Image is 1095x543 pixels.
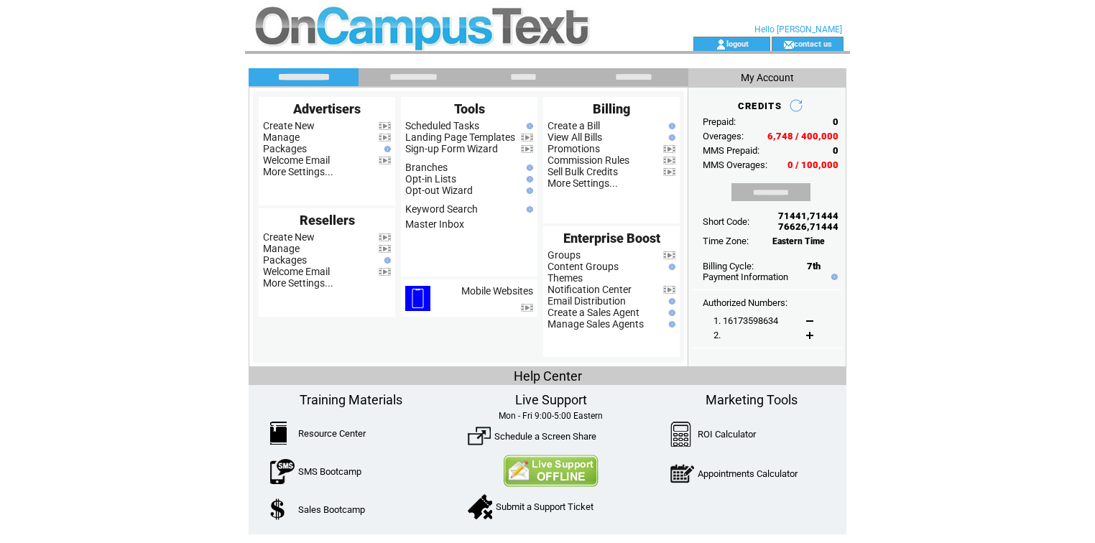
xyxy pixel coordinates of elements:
img: video.png [663,251,675,259]
img: help.gif [523,123,533,129]
span: Prepaid: [703,116,736,127]
img: help.gif [665,123,675,129]
a: Groups [547,249,581,261]
a: Sales Bootcamp [298,504,365,515]
a: Appointments Calculator [698,468,798,479]
img: help.gif [665,310,675,316]
span: Short Code: [703,216,749,227]
img: help.gif [523,187,533,194]
span: Mon - Fri 9:00-5:00 Eastern [499,411,603,421]
img: video.png [379,233,391,241]
a: Opt-in Lists [405,173,456,185]
a: Create a Bill [547,120,600,131]
img: video.png [379,134,391,141]
span: MMS Prepaid: [703,145,759,156]
img: contact_us_icon.gif [783,39,794,50]
img: SupportTicket.png [468,494,492,519]
img: help.gif [381,257,391,264]
a: Promotions [547,143,600,154]
img: help.gif [665,321,675,328]
img: video.png [663,157,675,164]
a: ROI Calculator [698,429,756,440]
img: Calculator.png [670,422,692,447]
a: Schedule a Screen Share [494,431,596,442]
img: video.png [663,168,675,176]
a: View All Bills [547,131,602,143]
a: Manage Sales Agents [547,318,644,330]
span: Hello [PERSON_NAME] [754,24,842,34]
a: More Settings... [263,166,333,177]
span: Authorized Numbers: [703,297,787,308]
a: More Settings... [263,277,333,289]
img: mobile-websites.png [405,286,430,311]
img: help.gif [665,134,675,141]
a: Branches [405,162,448,173]
a: Scheduled Tasks [405,120,479,131]
span: Training Materials [300,392,402,407]
a: SMS Bootcamp [298,466,361,477]
span: Resellers [300,213,355,228]
img: video.png [379,122,391,130]
img: ScreenShare.png [468,424,491,447]
img: help.gif [828,274,838,280]
img: SalesBootcamp.png [270,498,287,520]
img: help.gif [523,206,533,213]
a: Submit a Support Ticket [496,501,593,512]
span: Enterprise Boost [563,231,660,246]
img: video.png [521,304,533,312]
a: Commission Rules [547,154,629,166]
img: Contact Us [503,455,599,487]
a: Notification Center [547,284,632,295]
a: Create a Sales Agent [547,307,639,318]
a: Sign-up Form Wizard [405,143,498,154]
img: video.png [379,157,391,164]
a: Welcome Email [263,266,330,277]
a: Resource Center [298,428,366,439]
a: Themes [547,272,583,284]
a: Payment Information [703,271,788,282]
span: Tools [454,101,485,116]
a: logout [726,39,749,48]
a: Welcome Email [263,154,330,166]
span: My Account [741,72,794,83]
img: help.gif [665,264,675,270]
a: Create New [263,231,315,243]
span: MMS Overages: [703,159,767,170]
img: ResourceCenter.png [270,422,287,445]
a: contact us [794,39,832,48]
img: help.gif [381,146,391,152]
span: 71441,71444 76626,71444 [778,210,838,232]
a: Opt-out Wizard [405,185,473,196]
span: Marketing Tools [706,392,798,407]
span: CREDITS [738,101,782,111]
span: 0 / 100,000 [787,159,838,170]
a: Landing Page Templates [405,131,515,143]
span: Billing [593,101,630,116]
a: Sell Bulk Credits [547,166,618,177]
span: 0 [833,116,838,127]
img: help.gif [523,164,533,171]
span: 1. 16173598634 [713,315,778,326]
a: Master Inbox [405,218,464,230]
span: Time Zone: [703,236,749,246]
a: Packages [263,254,307,266]
span: 7th [807,261,821,271]
img: video.png [663,286,675,294]
a: Keyword Search [405,203,478,215]
span: 2. [713,330,721,340]
a: Email Distribution [547,295,626,307]
span: Advertisers [293,101,361,116]
img: video.png [521,134,533,141]
a: Content Groups [547,261,619,272]
span: Live Support [515,392,587,407]
img: SMSBootcamp.png [270,459,295,484]
img: help.gif [665,298,675,305]
img: video.png [379,268,391,276]
a: Manage [263,243,300,254]
img: help.gif [523,176,533,182]
a: Create New [263,120,315,131]
span: Billing Cycle: [703,261,754,271]
a: More Settings... [547,177,618,189]
span: 6,748 / 400,000 [767,131,838,141]
a: Packages [263,143,307,154]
